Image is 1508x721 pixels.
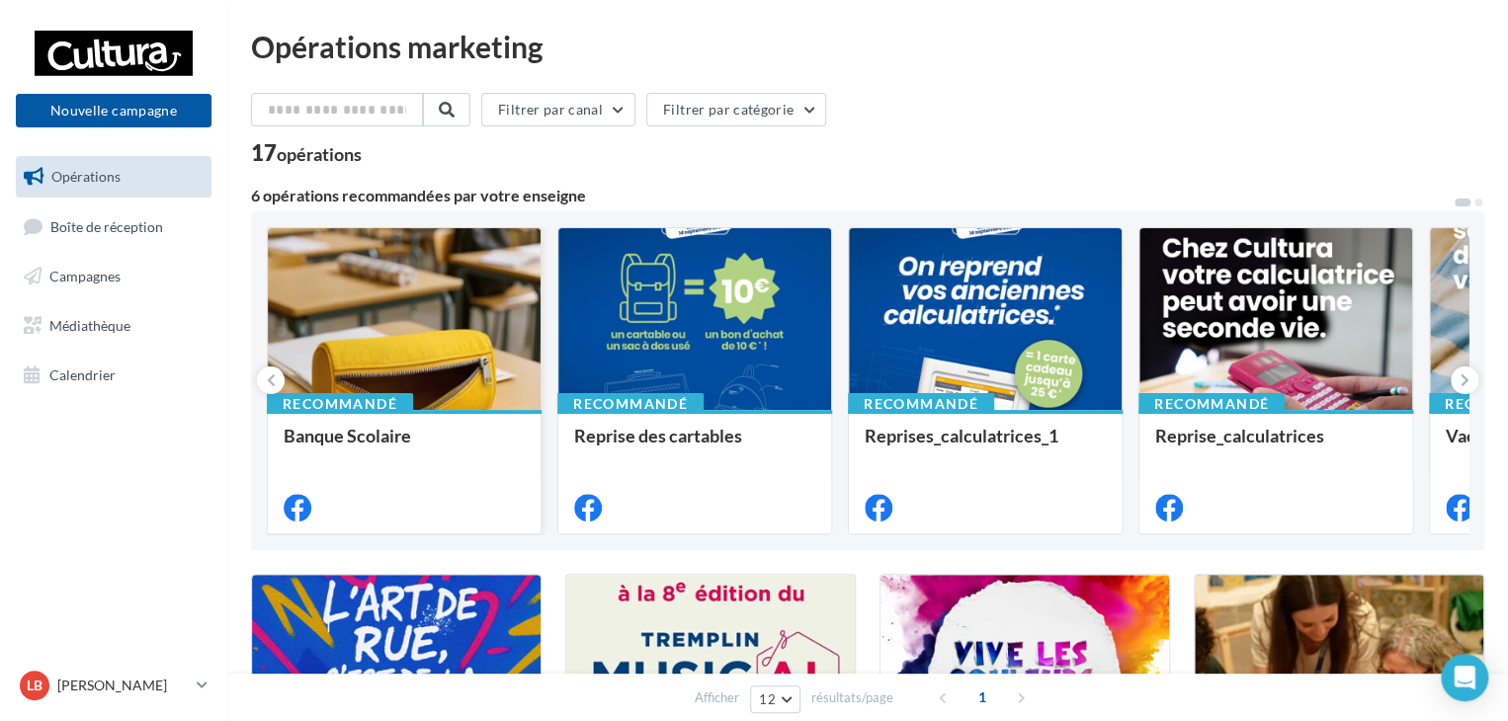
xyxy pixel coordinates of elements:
[277,145,362,163] div: opérations
[49,317,130,334] span: Médiathèque
[49,268,121,284] span: Campagnes
[1138,393,1285,415] div: Recommandé
[848,393,994,415] div: Recommandé
[481,93,635,126] button: Filtrer par canal
[12,355,215,396] a: Calendrier
[557,393,704,415] div: Recommandé
[966,681,998,713] span: 1
[50,217,163,234] span: Boîte de réception
[251,142,362,164] div: 17
[12,305,215,347] a: Médiathèque
[646,93,826,126] button: Filtrer par catégorie
[284,425,411,446] span: Banque Scolaire
[12,256,215,297] a: Campagnes
[57,676,189,695] p: [PERSON_NAME]
[12,156,215,198] a: Opérations
[695,688,739,707] span: Afficher
[759,691,776,707] span: 12
[267,393,413,415] div: Recommandé
[51,168,121,185] span: Opérations
[49,365,116,382] span: Calendrier
[251,32,1484,61] div: Opérations marketing
[251,188,1453,203] div: 6 opérations recommandées par votre enseigne
[16,667,211,704] a: LB [PERSON_NAME]
[1441,654,1488,701] div: Open Intercom Messenger
[865,425,1058,446] span: Reprises_calculatrices_1
[27,676,42,695] span: LB
[12,205,215,248] a: Boîte de réception
[16,94,211,127] button: Nouvelle campagne
[1155,425,1324,446] span: Reprise_calculatrices
[811,688,893,707] span: résultats/page
[574,425,742,446] span: Reprise des cartables
[750,685,800,713] button: 12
